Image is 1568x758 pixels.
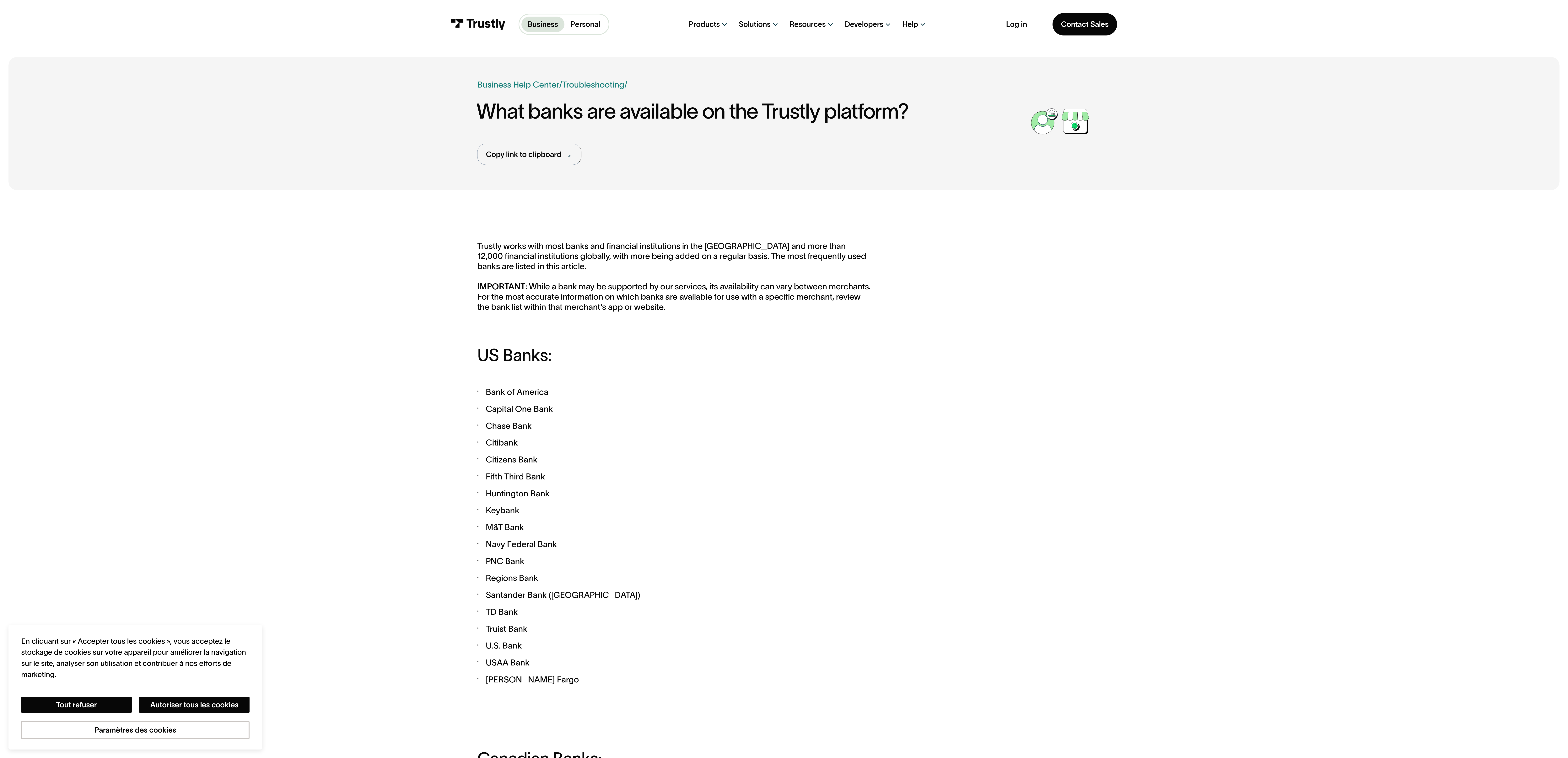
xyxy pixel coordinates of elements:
[477,673,872,686] li: [PERSON_NAME] Fargo
[477,282,525,291] strong: IMPORTANT
[21,697,132,713] button: Tout refuser
[451,19,506,30] img: Trustly Logo
[477,144,581,165] a: Copy link to clipboard
[477,346,872,365] h3: US Banks:
[8,625,262,750] div: Cookie banner
[477,487,872,500] li: Huntington Bank
[477,504,872,517] li: Keybank
[564,17,607,32] a: Personal
[571,19,600,30] p: Personal
[21,636,250,739] div: Confidentialité
[477,419,872,432] li: Chase Bank
[1006,19,1027,29] a: Log in
[21,636,250,680] div: En cliquant sur « Accepter tous les cookies », vous acceptez le stockage de cookies sur votre app...
[21,721,250,739] button: Paramètres des cookies
[477,403,872,415] li: Capital One Bank
[477,521,872,534] li: M&T Bank
[1061,19,1109,29] div: Contact Sales
[521,17,564,32] a: Business
[903,19,918,29] div: Help
[477,639,872,652] li: U.S. Bank
[477,589,872,601] li: Santander Bank ([GEOGRAPHIC_DATA])
[477,606,872,618] li: TD Bank
[562,80,624,89] a: Troubleshooting
[689,19,720,29] div: Products
[739,19,771,29] div: Solutions
[477,386,872,398] li: Bank of America
[477,470,872,483] li: Fifth Third Bank
[624,78,627,91] div: /
[477,241,872,312] p: Trustly works with most banks and financial institutions in the [GEOGRAPHIC_DATA] and more than 1...
[845,19,883,29] div: Developers
[477,538,872,551] li: Navy Federal Bank
[477,572,872,584] li: Regions Bank
[528,19,558,30] p: Business
[790,19,826,29] div: Resources
[477,436,872,449] li: Citibank
[477,453,872,466] li: Citizens Bank
[477,622,872,635] li: Truist Bank
[477,656,872,669] li: USAA Bank
[559,78,562,91] div: /
[477,78,559,91] a: Business Help Center
[1053,13,1117,35] a: Contact Sales
[139,697,250,713] button: Autoriser tous les cookies
[477,99,1029,123] h1: What banks are available on the Trustly platform?
[477,555,872,568] li: PNC Bank
[486,149,561,160] div: Copy link to clipboard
